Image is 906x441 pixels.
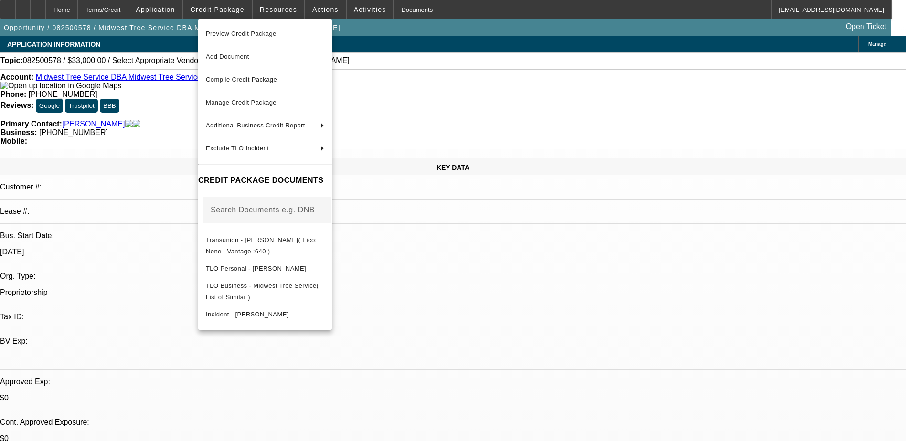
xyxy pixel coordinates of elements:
[206,76,277,83] span: Compile Credit Package
[206,311,289,318] span: Incident - [PERSON_NAME]
[198,303,332,326] button: Incident - Enarson, Shawn
[211,206,315,214] mat-label: Search Documents e.g. DNB
[198,175,332,186] h4: CREDIT PACKAGE DOCUMENTS
[206,99,277,106] span: Manage Credit Package
[206,265,306,272] span: TLO Personal - [PERSON_NAME]
[198,257,332,280] button: TLO Personal - Enarson, Shawn
[206,53,249,60] span: Add Document
[206,282,319,301] span: TLO Business - Midwest Tree Service( List of Similar )
[198,234,332,257] button: Transunion - Enarson, Shawn( Fico: None | Vantage :640 )
[206,145,269,152] span: Exclude TLO Incident
[206,236,317,255] span: Transunion - [PERSON_NAME]( Fico: None | Vantage :640 )
[206,122,305,129] span: Additional Business Credit Report
[198,280,332,303] button: TLO Business - Midwest Tree Service( List of Similar )
[206,30,277,37] span: Preview Credit Package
